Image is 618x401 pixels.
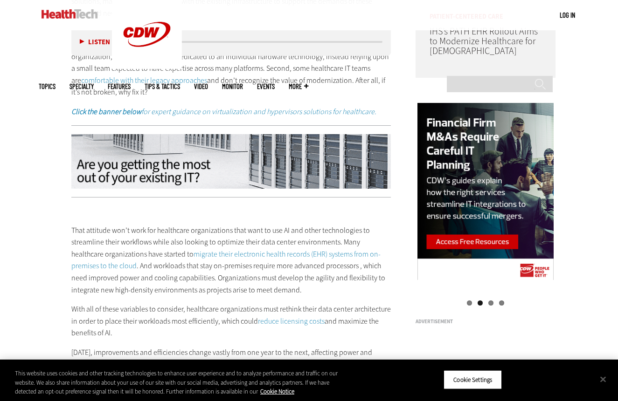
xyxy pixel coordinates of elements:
strong: Click the banner below [71,107,141,116]
img: ht-itoperations-animated-2024-uncover-desktop [71,134,391,189]
span: Specialty [69,83,94,90]
p: [DATE], improvements and efficiencies change vastly from one year to the next, affecting power an... [71,347,391,382]
span: Topics [39,83,56,90]
a: Tips & Tactics [145,83,180,90]
a: migrate their electronic health records (EHR) systems from on-premises to the cloud [71,249,381,271]
button: Close [593,369,613,389]
a: 4 [499,300,504,306]
p: With all of these variables to consider, healthcare organizations must rethink their data center ... [71,303,391,339]
a: 2 [478,300,483,306]
a: CDW [112,61,182,71]
h3: Advertisement [416,319,556,324]
button: Cookie Settings [444,370,502,389]
img: mergers right rail [417,103,554,281]
em: for expert guidance on virtualization and hypervisors solutions for healthcare. [71,107,376,116]
p: That attitude won’t work for healthcare organizations that want to use AI and other technologies ... [71,224,391,296]
a: More information about your privacy [260,387,294,395]
img: Home [42,9,98,19]
a: MonITor [222,83,243,90]
a: 3 [488,300,493,306]
a: reduce licensing costs [258,316,325,326]
a: Log in [560,11,575,19]
a: Video [194,83,208,90]
span: More [289,83,308,90]
a: Click the banner belowfor expert guidance on virtualization and hypervisors solutions for healthc... [71,107,376,116]
div: This website uses cookies and other tracking technologies to enhance user experience and to analy... [15,369,340,396]
div: User menu [560,10,575,20]
a: 1 [467,300,472,306]
a: Events [257,83,275,90]
a: Features [108,83,131,90]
